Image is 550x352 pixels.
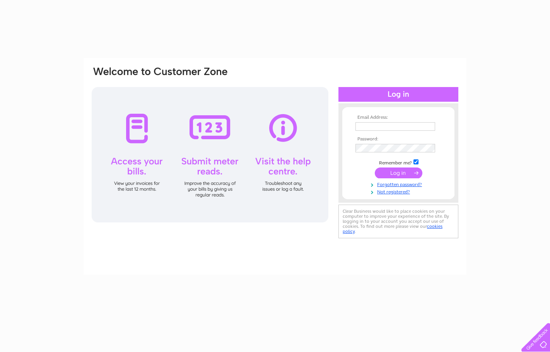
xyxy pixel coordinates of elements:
[355,180,443,188] a: Forgotten password?
[355,188,443,195] a: Not registered?
[338,205,458,238] div: Clear Business would like to place cookies on your computer to improve your experience of the sit...
[375,167,422,178] input: Submit
[354,158,443,166] td: Remember me?
[354,115,443,120] th: Email Address:
[343,224,442,234] a: cookies policy
[354,137,443,142] th: Password:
